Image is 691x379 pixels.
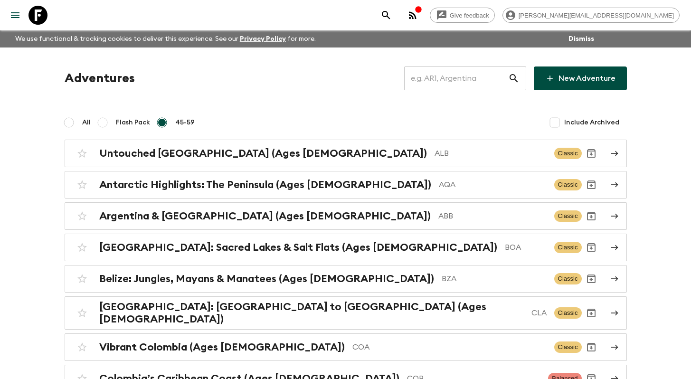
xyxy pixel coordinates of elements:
[65,234,627,261] a: [GEOGRAPHIC_DATA]: Sacred Lakes & Salt Flats (Ages [DEMOGRAPHIC_DATA])BOAClassicArchive
[582,303,601,322] button: Archive
[438,210,547,222] p: ABB
[65,69,135,88] h1: Adventures
[554,273,582,284] span: Classic
[65,140,627,167] a: Untouched [GEOGRAPHIC_DATA] (Ages [DEMOGRAPHIC_DATA])ALBClassicArchive
[65,296,627,330] a: [GEOGRAPHIC_DATA]: [GEOGRAPHIC_DATA] to [GEOGRAPHIC_DATA] (Ages [DEMOGRAPHIC_DATA])CLAClassicArchive
[445,12,494,19] span: Give feedback
[99,301,524,325] h2: [GEOGRAPHIC_DATA]: [GEOGRAPHIC_DATA] to [GEOGRAPHIC_DATA] (Ages [DEMOGRAPHIC_DATA])
[99,147,427,160] h2: Untouched [GEOGRAPHIC_DATA] (Ages [DEMOGRAPHIC_DATA])
[99,341,345,353] h2: Vibrant Colombia (Ages [DEMOGRAPHIC_DATA])
[554,307,582,319] span: Classic
[534,66,627,90] a: New Adventure
[175,118,195,127] span: 45-59
[513,12,679,19] span: [PERSON_NAME][EMAIL_ADDRESS][DOMAIN_NAME]
[582,338,601,357] button: Archive
[582,144,601,163] button: Archive
[99,273,434,285] h2: Belize: Jungles, Mayans & Manatees (Ages [DEMOGRAPHIC_DATA])
[99,210,431,222] h2: Argentina & [GEOGRAPHIC_DATA] (Ages [DEMOGRAPHIC_DATA])
[65,171,627,199] a: Antarctic Highlights: The Peninsula (Ages [DEMOGRAPHIC_DATA])AQAClassicArchive
[377,6,396,25] button: search adventures
[82,118,91,127] span: All
[6,6,25,25] button: menu
[435,148,547,159] p: ALB
[531,307,547,319] p: CLA
[442,273,547,284] p: BZA
[582,269,601,288] button: Archive
[582,238,601,257] button: Archive
[439,179,547,190] p: AQA
[505,242,547,253] p: BOA
[65,333,627,361] a: Vibrant Colombia (Ages [DEMOGRAPHIC_DATA])COAClassicArchive
[554,179,582,190] span: Classic
[554,210,582,222] span: Classic
[240,36,286,42] a: Privacy Policy
[582,175,601,194] button: Archive
[554,242,582,253] span: Classic
[352,341,547,353] p: COA
[404,65,508,92] input: e.g. AR1, Argentina
[566,32,596,46] button: Dismiss
[65,265,627,293] a: Belize: Jungles, Mayans & Manatees (Ages [DEMOGRAPHIC_DATA])BZAClassicArchive
[502,8,680,23] div: [PERSON_NAME][EMAIL_ADDRESS][DOMAIN_NAME]
[99,241,497,254] h2: [GEOGRAPHIC_DATA]: Sacred Lakes & Salt Flats (Ages [DEMOGRAPHIC_DATA])
[430,8,495,23] a: Give feedback
[116,118,150,127] span: Flash Pack
[582,207,601,226] button: Archive
[65,202,627,230] a: Argentina & [GEOGRAPHIC_DATA] (Ages [DEMOGRAPHIC_DATA])ABBClassicArchive
[99,179,431,191] h2: Antarctic Highlights: The Peninsula (Ages [DEMOGRAPHIC_DATA])
[11,30,320,47] p: We use functional & tracking cookies to deliver this experience. See our for more.
[554,148,582,159] span: Classic
[554,341,582,353] span: Classic
[564,118,619,127] span: Include Archived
